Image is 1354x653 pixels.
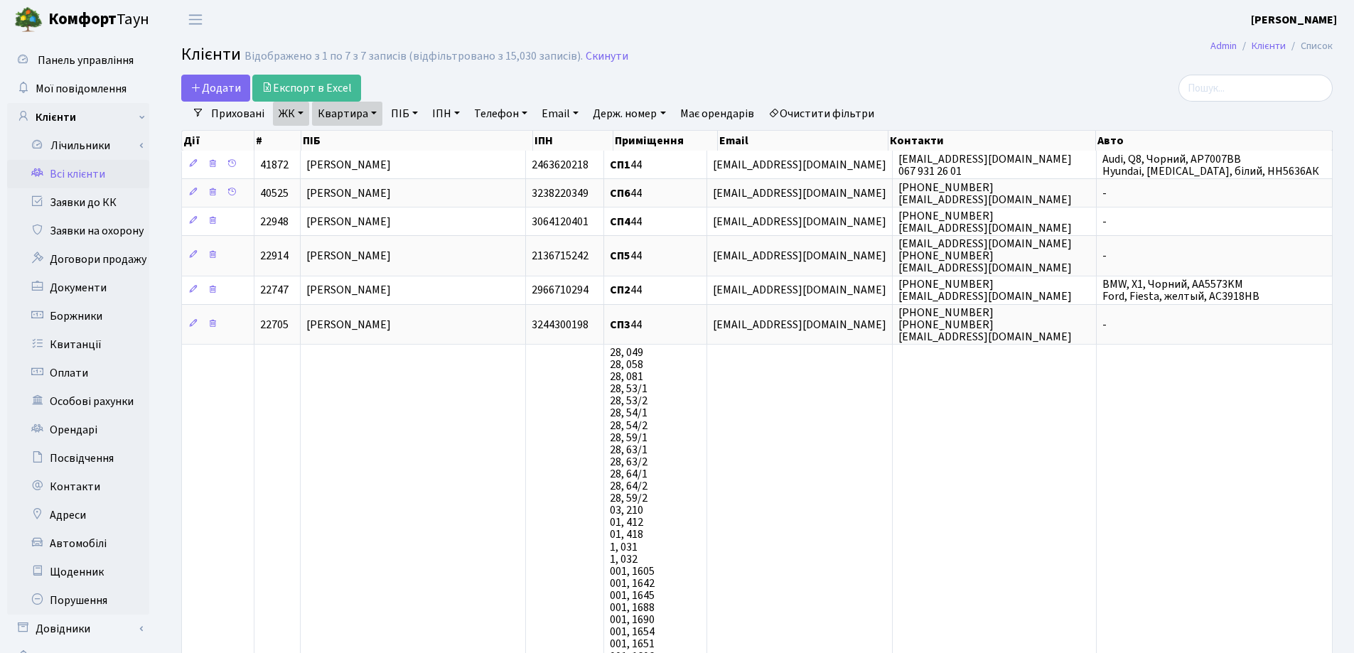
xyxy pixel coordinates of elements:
[7,529,149,558] a: Автомобілі
[610,317,642,333] span: 44
[301,131,533,151] th: ПІБ
[713,283,886,298] span: [EMAIL_ADDRESS][DOMAIN_NAME]
[190,80,241,96] span: Додати
[1251,11,1337,28] a: [PERSON_NAME]
[7,274,149,302] a: Документи
[1210,38,1237,53] a: Admin
[1102,317,1107,333] span: -
[7,160,149,188] a: Всі клієнти
[7,473,149,501] a: Контакти
[1286,38,1333,54] li: Список
[898,180,1072,207] span: [PHONE_NUMBER] [EMAIL_ADDRESS][DOMAIN_NAME]
[7,245,149,274] a: Договори продажу
[713,157,886,173] span: [EMAIL_ADDRESS][DOMAIN_NAME]
[610,157,630,173] b: СП1
[260,214,289,230] span: 22948
[385,102,424,126] a: ПІБ
[610,248,630,264] b: СП5
[178,8,213,31] button: Переключити навігацію
[7,46,149,75] a: Панель управління
[1251,12,1337,28] b: [PERSON_NAME]
[426,102,466,126] a: ІПН
[713,214,886,230] span: [EMAIL_ADDRESS][DOMAIN_NAME]
[16,131,149,160] a: Лічильники
[181,42,241,67] span: Клієнти
[610,157,642,173] span: 44
[48,8,149,32] span: Таун
[898,151,1072,179] span: [EMAIL_ADDRESS][DOMAIN_NAME] 067 931 26 01
[898,236,1072,276] span: [EMAIL_ADDRESS][DOMAIN_NAME] [PHONE_NUMBER] [EMAIL_ADDRESS][DOMAIN_NAME]
[532,157,589,173] span: 2463620218
[713,317,886,333] span: [EMAIL_ADDRESS][DOMAIN_NAME]
[586,50,628,63] a: Скинути
[610,214,642,230] span: 44
[7,586,149,615] a: Порушення
[468,102,533,126] a: Телефон
[898,208,1072,236] span: [PHONE_NUMBER] [EMAIL_ADDRESS][DOMAIN_NAME]
[306,283,391,298] span: [PERSON_NAME]
[7,330,149,359] a: Квитанції
[533,131,613,151] th: ІПН
[181,75,250,102] a: Додати
[610,283,642,298] span: 44
[718,131,888,151] th: Email
[610,214,630,230] b: СП4
[260,283,289,298] span: 22747
[252,75,361,102] a: Експорт в Excel
[1102,151,1319,179] span: Audi, Q8, Чорний, AP7007BB Hyundai, [MEDICAL_DATA], білий, НН5636АК
[7,359,149,387] a: Оплати
[306,317,391,333] span: [PERSON_NAME]
[763,102,880,126] a: Очистити фільтри
[532,185,589,201] span: 3238220349
[610,248,642,264] span: 44
[1096,131,1333,151] th: Авто
[1252,38,1286,53] a: Клієнти
[7,501,149,529] a: Адреси
[312,102,382,126] a: Квартира
[7,444,149,473] a: Посвідчення
[532,248,589,264] span: 2136715242
[1178,75,1333,102] input: Пошук...
[306,214,391,230] span: [PERSON_NAME]
[7,188,149,217] a: Заявки до КК
[38,53,134,68] span: Панель управління
[260,185,289,201] span: 40525
[260,317,289,333] span: 22705
[613,131,718,151] th: Приміщення
[306,157,391,173] span: [PERSON_NAME]
[7,558,149,586] a: Щоденник
[306,248,391,264] span: [PERSON_NAME]
[7,302,149,330] a: Боржники
[260,248,289,264] span: 22914
[610,283,630,298] b: СП2
[48,8,117,31] b: Комфорт
[587,102,671,126] a: Держ. номер
[532,317,589,333] span: 3244300198
[610,185,642,201] span: 44
[7,416,149,444] a: Орендарі
[1189,31,1354,61] nav: breadcrumb
[7,75,149,103] a: Мої повідомлення
[182,131,254,151] th: Дії
[1102,214,1107,230] span: -
[7,387,149,416] a: Особові рахунки
[1102,185,1107,201] span: -
[306,185,391,201] span: [PERSON_NAME]
[898,276,1072,304] span: [PHONE_NUMBER] [EMAIL_ADDRESS][DOMAIN_NAME]
[1102,248,1107,264] span: -
[675,102,760,126] a: Має орендарів
[713,248,886,264] span: [EMAIL_ADDRESS][DOMAIN_NAME]
[888,131,1096,151] th: Контакти
[273,102,309,126] a: ЖК
[245,50,583,63] div: Відображено з 1 по 7 з 7 записів (відфільтровано з 15,030 записів).
[898,305,1072,345] span: [PHONE_NUMBER] [PHONE_NUMBER] [EMAIL_ADDRESS][DOMAIN_NAME]
[610,185,630,201] b: СП6
[532,283,589,298] span: 2966710294
[14,6,43,34] img: logo.png
[713,185,886,201] span: [EMAIL_ADDRESS][DOMAIN_NAME]
[7,217,149,245] a: Заявки на охорону
[610,317,630,333] b: СП3
[532,214,589,230] span: 3064120401
[7,615,149,643] a: Довідники
[536,102,584,126] a: Email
